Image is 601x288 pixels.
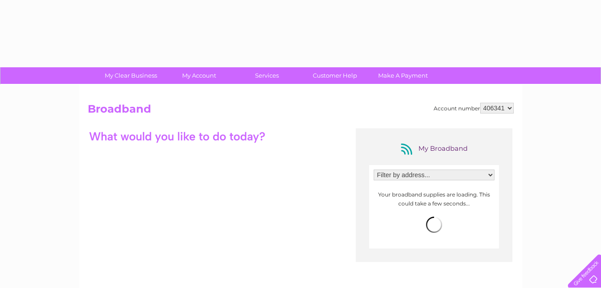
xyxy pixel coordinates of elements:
a: Customer Help [298,67,372,84]
div: Account number [434,103,514,113]
div: My Broadband [398,142,470,156]
a: My Account [162,67,236,84]
p: Your broadband supplies are loading. This could take a few seconds... [374,190,494,207]
a: My Clear Business [94,67,168,84]
h2: Broadband [88,103,514,120]
a: Services [230,67,304,84]
img: loading [426,217,442,233]
a: Make A Payment [366,67,440,84]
